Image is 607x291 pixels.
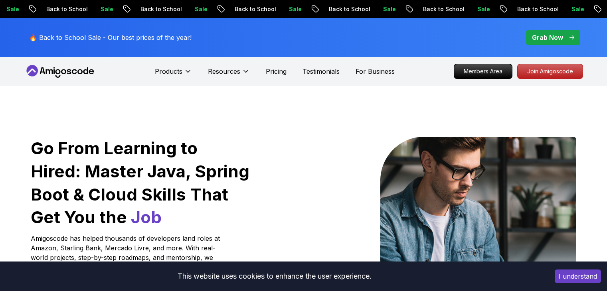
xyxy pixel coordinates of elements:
p: Grab Now [532,33,563,42]
a: Pricing [266,67,287,76]
p: Sale [93,5,119,13]
a: Members Area [454,64,512,79]
p: Back to School [510,5,564,13]
button: Accept cookies [555,269,601,283]
p: Back to School [227,5,281,13]
p: Back to School [133,5,187,13]
p: Join Amigoscode [518,64,583,79]
p: Sale [470,5,495,13]
p: Sale [376,5,401,13]
p: Back to School [415,5,470,13]
p: Amigoscode has helped thousands of developers land roles at Amazon, Starling Bank, Mercado Livre,... [31,234,222,272]
span: Job [131,207,162,227]
button: Resources [208,67,250,83]
a: Testimonials [303,67,340,76]
p: 🔥 Back to School Sale - Our best prices of the year! [29,33,192,42]
p: Back to School [321,5,376,13]
a: Join Amigoscode [517,64,583,79]
div: This website uses cookies to enhance the user experience. [6,267,543,285]
p: Sale [281,5,307,13]
a: For Business [356,67,395,76]
p: Resources [208,67,240,76]
p: Products [155,67,182,76]
button: Products [155,67,192,83]
p: Sale [564,5,589,13]
h1: Go From Learning to Hired: Master Java, Spring Boot & Cloud Skills That Get You the [31,137,251,229]
p: Back to School [39,5,93,13]
p: Sale [187,5,213,13]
